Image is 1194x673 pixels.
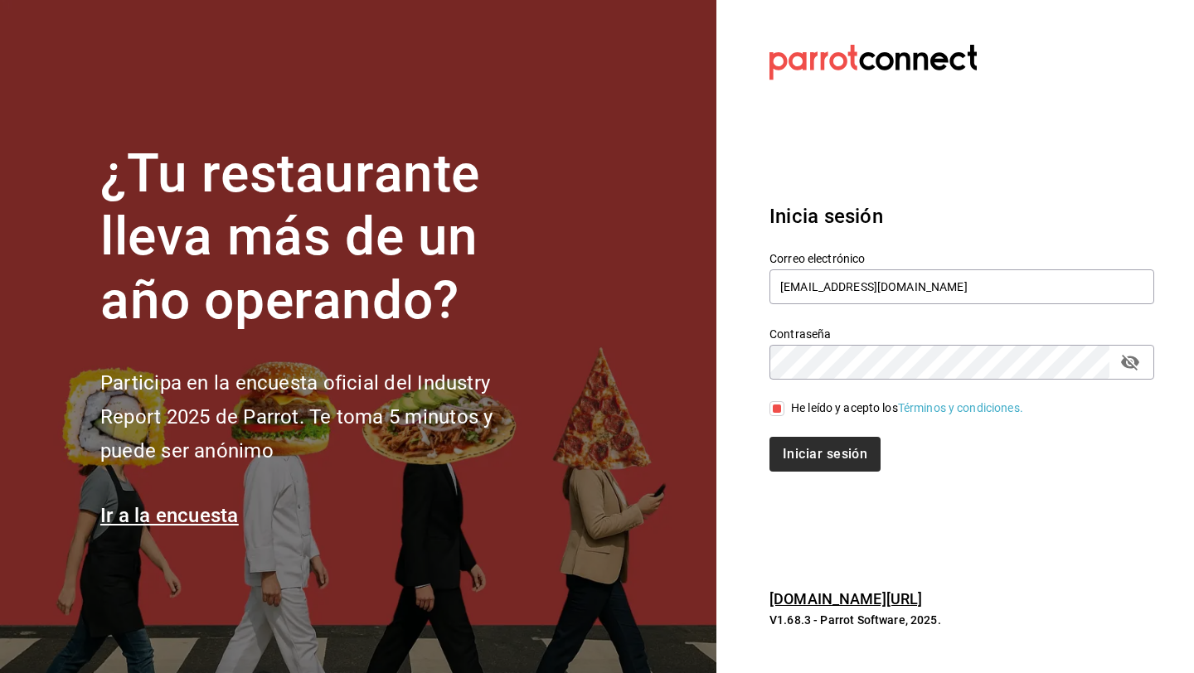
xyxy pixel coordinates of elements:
h3: Inicia sesión [769,201,1154,231]
h1: ¿Tu restaurante lleva más de un año operando? [100,143,548,333]
input: Ingresa tu correo electrónico [769,269,1154,304]
p: V1.68.3 - Parrot Software, 2025. [769,612,1154,628]
label: Correo electrónico [769,252,1154,264]
div: He leído y acepto los [791,399,1023,417]
label: Contraseña [769,327,1154,339]
a: Ir a la encuesta [100,504,239,527]
h2: Participa en la encuesta oficial del Industry Report 2025 de Parrot. Te toma 5 minutos y puede se... [100,366,548,467]
a: [DOMAIN_NAME][URL] [769,590,922,608]
button: passwordField [1116,348,1144,376]
button: Iniciar sesión [769,437,881,472]
a: Términos y condiciones. [898,401,1023,414]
